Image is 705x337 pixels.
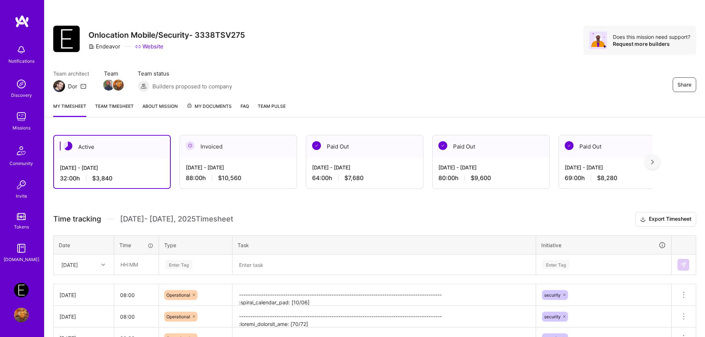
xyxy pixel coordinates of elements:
span: Operational [166,314,190,319]
a: Team Pulse [258,102,286,117]
div: 32:00 h [60,175,164,182]
img: Paid Out [438,141,447,150]
div: [DATE] [59,313,108,320]
div: [DATE] - [DATE] [60,164,164,172]
span: [DATE] - [DATE] , 2025 Timesheet [120,215,233,224]
div: 64:00 h [312,174,417,182]
div: Time [119,241,153,249]
img: tokens [17,213,26,220]
div: [DOMAIN_NAME] [4,256,39,263]
div: 69:00 h [565,174,670,182]
span: Team status [138,70,232,77]
img: right [651,160,654,165]
img: discovery [14,77,29,91]
div: Paid Out [559,135,676,158]
span: My Documents [187,102,232,110]
a: Team Member Avatar [113,79,123,91]
div: 88:00 h [186,174,291,182]
div: [DATE] [61,261,78,268]
i: icon CompanyGray [88,44,94,50]
div: Enter Tag [165,259,192,270]
th: Date [54,235,114,254]
img: Endeavor: Onlocation Mobile/Security- 3338TSV275 [14,283,29,297]
i: icon Download [640,216,646,223]
textarea: -------------------------------------------------------------------------------------------- :lor... [233,307,535,327]
div: Invoiced [180,135,297,158]
span: Share [677,81,691,88]
i: icon Chevron [101,263,105,267]
input: HH:MM [115,255,158,274]
img: teamwork [14,109,29,124]
h3: Onlocation Mobile/Security- 3338TSV275 [88,30,245,40]
img: logo [15,15,29,28]
img: Team Member Avatar [103,80,114,91]
div: Active [54,136,170,158]
span: $10,560 [218,174,241,182]
div: Notifications [8,57,35,65]
span: security [544,292,561,298]
img: Invite [14,177,29,192]
div: Invite [16,192,27,200]
a: User Avatar [12,308,30,322]
img: Paid Out [312,141,321,150]
img: bell [14,43,29,57]
input: HH:MM [114,285,159,305]
div: Paid Out [306,135,423,158]
div: Endeavor [88,43,120,50]
div: [DATE] - [DATE] [438,164,543,171]
span: Time tracking [53,215,101,224]
div: Initiative [541,241,666,249]
span: Team [104,70,123,77]
button: Share [673,77,696,92]
a: FAQ [241,102,249,117]
div: Does this mission need support? [613,33,690,40]
img: Submit [680,262,686,268]
a: Website [135,43,163,50]
div: Request more builders [613,40,690,47]
span: Builders proposed to company [152,83,232,90]
img: Paid Out [565,141,574,150]
div: [DATE] - [DATE] [312,164,417,171]
img: Company Logo [53,26,80,52]
div: Community [10,160,33,167]
button: Export Timesheet [635,212,696,227]
img: User Avatar [14,308,29,322]
th: Type [159,235,232,254]
a: Team timesheet [95,102,134,117]
span: Operational [166,292,190,298]
div: [DATE] [59,291,108,299]
img: guide book [14,241,29,256]
a: My timesheet [53,102,86,117]
span: $9,600 [471,174,491,182]
th: Task [232,235,536,254]
div: Dor [68,83,77,90]
div: [DATE] - [DATE] [186,164,291,171]
img: Active [64,142,72,150]
img: Team Architect [53,80,65,92]
div: 80:00 h [438,174,543,182]
span: $7,680 [344,174,364,182]
div: Missions [12,124,30,132]
a: Endeavor: Onlocation Mobile/Security- 3338TSV275 [12,283,30,297]
div: [DATE] - [DATE] [565,164,670,171]
input: HH:MM [114,307,159,326]
span: $8,280 [597,174,617,182]
img: Builders proposed to company [138,80,149,92]
a: Team Member Avatar [104,79,113,91]
img: Team Member Avatar [113,80,124,91]
div: Discovery [11,91,32,99]
img: Avatar [589,32,607,49]
img: Community [12,142,30,160]
div: Enter Tag [542,259,570,270]
div: Paid Out [433,135,549,158]
span: Team Pulse [258,103,286,109]
textarea: -------------------------------------------------------------------------------------------- :spi... [233,285,535,305]
span: $3,840 [92,175,112,182]
img: Invoiced [186,141,195,150]
a: My Documents [187,102,232,117]
a: About Mission [142,102,178,117]
span: security [544,314,561,319]
span: Team architect [53,70,89,77]
i: icon Mail [80,83,86,89]
div: Tokens [14,223,29,231]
